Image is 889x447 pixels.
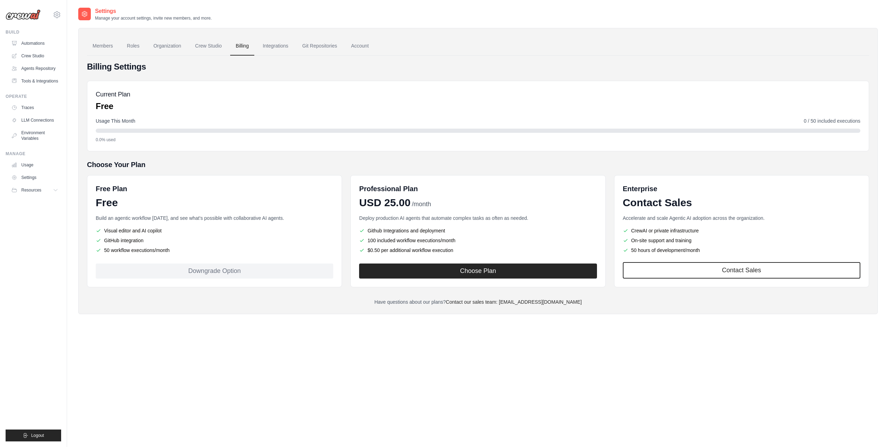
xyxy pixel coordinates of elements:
a: Usage [8,159,61,171]
h6: Free Plan [96,184,127,194]
p: Have questions about our plans? [87,298,869,305]
h2: Settings [95,7,212,15]
div: Free [96,196,333,209]
a: Billing [230,37,254,56]
a: Crew Studio [8,50,61,62]
li: GitHub integration [96,237,333,244]
p: Accelerate and scale Agentic AI adoption across the organization. [623,215,860,222]
span: Usage This Month [96,117,135,124]
span: USD 25.00 [359,196,410,209]
a: Integrations [257,37,294,56]
a: Crew Studio [190,37,227,56]
li: Visual editor and AI copilot [96,227,333,234]
a: Account [345,37,374,56]
li: On-site support and training [623,237,860,244]
div: Manage [6,151,61,157]
a: Roles [121,37,145,56]
a: Git Repositories [297,37,343,56]
li: 50 hours of development/month [623,247,860,254]
p: Manage your account settings, invite new members, and more. [95,15,212,21]
span: 0.0% used [96,137,116,143]
div: Contact Sales [623,196,860,209]
div: Operate [6,94,61,99]
a: LLM Connections [8,115,61,126]
p: Deploy production AI agents that automate complex tasks as often as needed. [359,215,597,222]
span: /month [412,200,431,209]
h6: Professional Plan [359,184,418,194]
span: Logout [31,433,44,438]
img: Logo [6,9,41,20]
li: CrewAI or private infrastructure [623,227,860,234]
a: Automations [8,38,61,49]
li: Github Integrations and deployment [359,227,597,234]
a: Environment Variables [8,127,61,144]
button: Choose Plan [359,264,597,279]
h5: Current Plan [96,89,130,99]
div: Downgrade Option [96,264,333,279]
span: 0 / 50 included executions [804,117,860,124]
div: Build [6,29,61,35]
p: Build an agentic workflow [DATE], and see what's possible with collaborative AI agents. [96,215,333,222]
a: Contact our sales team: [EMAIL_ADDRESS][DOMAIN_NAME] [446,299,582,305]
h6: Enterprise [623,184,860,194]
li: 50 workflow executions/month [96,247,333,254]
p: Free [96,101,130,112]
a: Contact Sales [623,262,860,279]
a: Organization [148,37,187,56]
h4: Billing Settings [87,61,869,72]
a: Agents Repository [8,63,61,74]
button: Resources [8,185,61,196]
li: 100 included workflow executions/month [359,237,597,244]
a: Settings [8,172,61,183]
li: $0.50 per additional workflow execution [359,247,597,254]
a: Tools & Integrations [8,75,61,87]
h5: Choose Your Plan [87,160,869,170]
button: Logout [6,430,61,441]
a: Members [87,37,118,56]
span: Resources [21,187,41,193]
a: Traces [8,102,61,113]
